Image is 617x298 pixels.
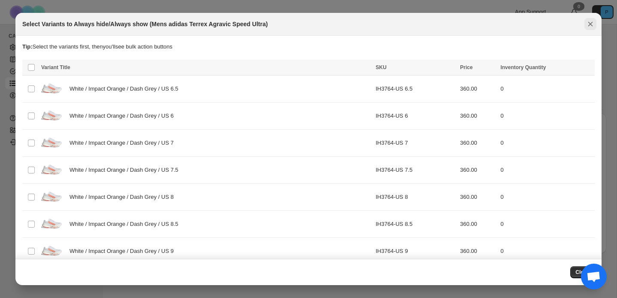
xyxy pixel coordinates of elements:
[373,238,457,265] td: IH3764-US 9
[373,184,457,211] td: IH3764-US 8
[457,103,498,130] td: 360.00
[457,157,498,184] td: 360.00
[70,166,183,174] span: White / Impact Orange / Dash Grey / US 7.5
[22,20,268,28] h2: Select Variants to Always hide/Always show (Mens adidas Terrex Agravic Speed Ultra)
[457,184,498,211] td: 360.00
[584,18,596,30] button: Close
[498,184,595,211] td: 0
[373,157,457,184] td: IH3764-US 7.5
[498,238,595,265] td: 0
[41,240,63,262] img: Mens-Adidas-Terrex-Agravic-Speed-Ultra-White_Impact-Orange_Dash-Grey-IH3764.jpg
[457,211,498,238] td: 360.00
[373,103,457,130] td: IH3764-US 6
[70,220,183,228] span: White / Impact Orange / Dash Grey / US 8.5
[373,130,457,157] td: IH3764-US 7
[498,103,595,130] td: 0
[41,132,63,154] img: Mens-Adidas-Terrex-Agravic-Speed-Ultra-White_Impact-Orange_Dash-Grey-IH3764.jpg
[70,112,178,120] span: White / Impact Orange / Dash Grey / US 6
[41,78,63,100] img: Mens-Adidas-Terrex-Agravic-Speed-Ultra-White_Impact-Orange_Dash-Grey-IH3764.jpg
[500,64,546,70] span: Inventory Quantity
[457,238,498,265] td: 360.00
[41,213,63,235] img: Mens-Adidas-Terrex-Agravic-Speed-Ultra-White_Impact-Orange_Dash-Grey-IH3764.jpg
[41,64,70,70] span: Variant Title
[70,85,183,93] span: White / Impact Orange / Dash Grey / US 6.5
[581,264,607,289] a: Open chat
[41,186,63,208] img: Mens-Adidas-Terrex-Agravic-Speed-Ultra-White_Impact-Orange_Dash-Grey-IH3764.jpg
[498,211,595,238] td: 0
[498,130,595,157] td: 0
[22,43,595,51] p: Select the variants first, then you'll see bulk action buttons
[498,157,595,184] td: 0
[375,64,386,70] span: SKU
[457,130,498,157] td: 360.00
[457,76,498,103] td: 360.00
[373,76,457,103] td: IH3764-US 6.5
[22,43,33,50] strong: Tip:
[460,64,472,70] span: Price
[70,247,178,255] span: White / Impact Orange / Dash Grey / US 9
[41,159,63,181] img: Mens-Adidas-Terrex-Agravic-Speed-Ultra-White_Impact-Orange_Dash-Grey-IH3764.jpg
[575,269,590,276] span: Close
[570,266,595,278] button: Close
[373,211,457,238] td: IH3764-US 8.5
[70,139,178,147] span: White / Impact Orange / Dash Grey / US 7
[41,105,63,127] img: Mens-Adidas-Terrex-Agravic-Speed-Ultra-White_Impact-Orange_Dash-Grey-IH3764.jpg
[70,193,178,201] span: White / Impact Orange / Dash Grey / US 8
[498,76,595,103] td: 0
